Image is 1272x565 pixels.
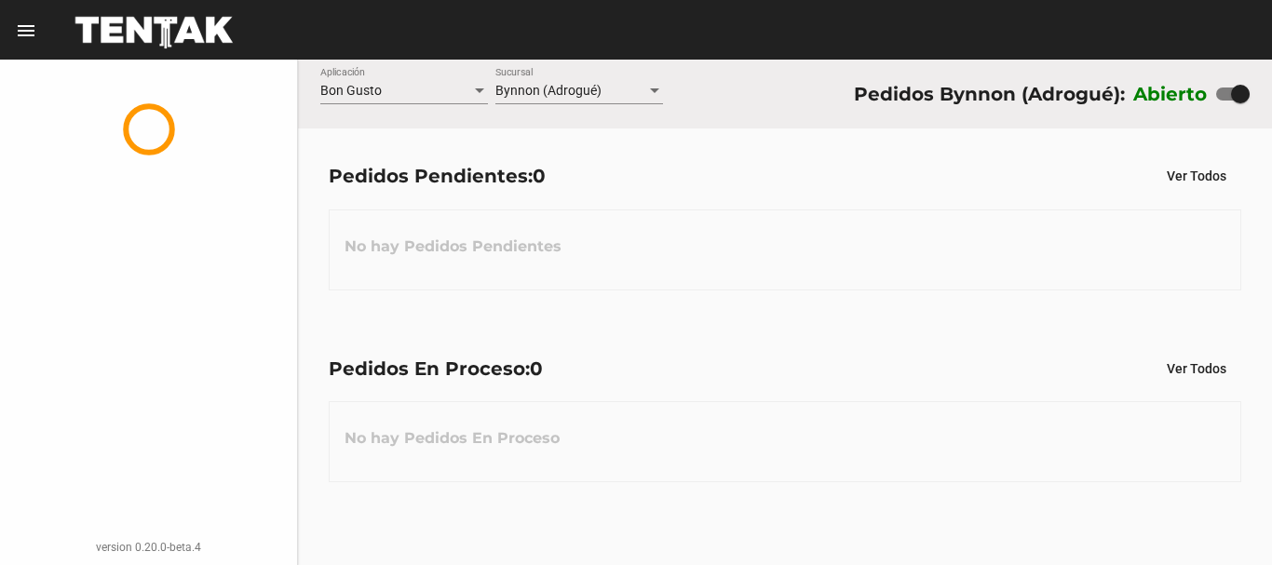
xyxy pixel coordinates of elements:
div: Pedidos Bynnon (Adrogué): [854,79,1125,109]
div: Pedidos En Proceso: [329,354,543,383]
button: Ver Todos [1152,159,1241,193]
button: Ver Todos [1152,352,1241,385]
h3: No hay Pedidos En Proceso [330,410,575,466]
label: Abierto [1133,79,1208,109]
span: 0 [533,165,546,187]
span: 0 [530,357,543,380]
span: Ver Todos [1167,361,1226,376]
span: Bynnon (Adrogué) [495,83,602,98]
span: Bon Gusto [320,83,382,98]
mat-icon: menu [15,20,37,42]
span: Ver Todos [1167,168,1226,183]
div: version 0.20.0-beta.4 [15,538,282,557]
h3: No hay Pedidos Pendientes [330,219,576,275]
div: Pedidos Pendientes: [329,161,546,191]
